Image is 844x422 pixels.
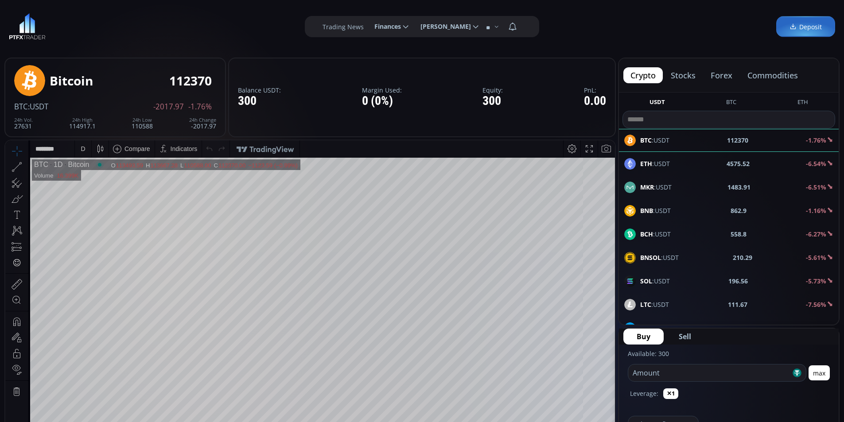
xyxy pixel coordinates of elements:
[630,389,658,398] label: Leverage:
[731,323,747,333] b: 24.29
[640,230,653,238] b: BCH
[623,67,663,83] button: crypto
[482,87,503,93] label: Equity:
[8,118,15,127] div: 
[584,87,606,93] label: PnL:
[169,74,212,88] div: 112370
[733,253,752,262] b: 210.29
[213,22,240,28] div: 112370.00
[72,356,81,363] div: 1m
[640,206,671,215] span: :USDT
[111,22,138,28] div: 113493.59
[640,159,652,168] b: ETH
[590,351,608,368] div: Toggle Auto Scale
[29,20,43,28] div: BTC
[728,276,748,286] b: 196.56
[189,117,216,123] div: 24h Change
[593,356,605,363] div: auto
[731,206,747,215] b: 862.9
[119,351,133,368] div: Go to
[727,159,750,168] b: 4575.52
[132,117,153,129] div: 110588
[575,351,590,368] div: Toggle Log Scale
[509,356,551,363] span: 17:41:43 (UTC)
[100,356,107,363] div: 1d
[584,94,606,108] div: 0.00
[806,230,826,238] b: -6.27%
[153,103,184,111] span: -2017.97
[50,74,93,88] div: Bitcoin
[806,277,826,285] b: -5.73%
[140,22,145,28] div: H
[640,159,670,168] span: :USDT
[238,87,281,93] label: Balance USDT:
[640,229,671,239] span: :USDT
[14,117,33,129] div: 27631
[57,20,84,28] div: Bitcoin
[189,117,216,129] div: -2017.97
[90,20,98,28] div: Market open
[20,330,24,342] div: Hide Drawings Toolbar
[414,18,471,35] span: [PERSON_NAME]
[806,253,826,262] b: -5.61%
[731,229,747,239] b: 558.8
[646,98,669,109] button: USDT
[58,356,66,363] div: 3m
[145,22,172,28] div: 113667.28
[640,277,652,285] b: SOL
[790,22,822,31] span: Deposit
[806,324,826,332] b: -6.65%
[640,182,672,192] span: :USDT
[640,206,653,215] b: BNB
[132,117,153,123] div: 24h Low
[728,300,747,309] b: 111.67
[665,329,704,345] button: Sell
[362,94,402,108] div: 0 (0%)
[43,20,57,28] div: 1D
[179,22,206,28] div: 110588.00
[14,101,28,112] span: BTC
[679,331,691,342] span: Sell
[637,331,650,342] span: Buy
[640,324,655,332] b: LINK
[640,300,669,309] span: :USDT
[482,94,503,108] div: 300
[806,183,826,191] b: -6.51%
[105,22,110,28] div: O
[640,300,651,309] b: LTC
[362,87,402,93] label: Margin Used:
[87,356,94,363] div: 5d
[14,117,33,123] div: 24h Vol.
[640,276,670,286] span: :USDT
[628,349,669,358] label: Available: 300
[776,16,835,37] a: Deposit
[45,356,51,363] div: 1y
[119,5,145,12] div: Compare
[723,98,740,109] button: BTC
[740,67,805,83] button: commodities
[209,22,213,28] div: C
[29,32,48,39] div: Volume
[238,94,281,108] div: 300
[806,300,826,309] b: -7.56%
[664,67,703,83] button: stocks
[506,351,554,368] button: 17:41:43 (UTC)
[75,5,80,12] div: D
[809,365,830,380] button: max
[623,329,664,345] button: Buy
[323,22,364,31] label: Trading News
[32,356,39,363] div: 5y
[640,253,679,262] span: :USDT
[368,18,401,35] span: Finances
[806,159,826,168] b: -6.54%
[69,117,96,123] div: 24h High
[663,388,678,399] button: ✕1
[794,98,812,109] button: ETH
[727,182,751,192] b: 1483.91
[69,117,96,129] div: 114917.1
[563,351,575,368] div: Toggle Percentage
[9,13,46,40] img: LOGO
[640,183,654,191] b: MKR
[578,356,587,363] div: log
